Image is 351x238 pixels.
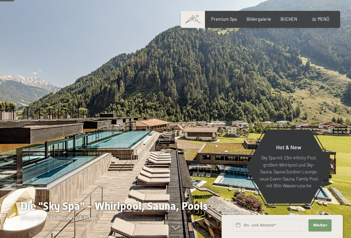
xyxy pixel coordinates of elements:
a: Bildergalerie [246,16,271,22]
a: Premium Spa [211,16,237,22]
span: Schnellanfrage [222,211,245,215]
span: Menü [318,16,329,22]
button: Weiter [308,219,332,232]
span: Weiter [313,223,327,228]
a: Hot & New Sky Spa mit 23m Infinity Pool, großem Whirlpool und Sky-Sauna, Sauna Outdoor Lounge, ne... [245,129,332,204]
p: Sky Spa mit 23m Infinity Pool, großem Whirlpool und Sky-Sauna, Sauna Outdoor Lounge, neue Event-S... [259,154,318,189]
span: Hot & New [276,144,301,150]
a: BUCHEN [281,16,297,22]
